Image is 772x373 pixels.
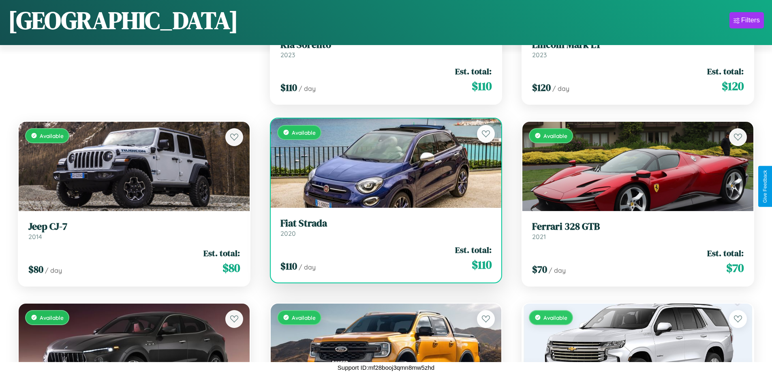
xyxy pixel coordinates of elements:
span: $ 80 [222,260,240,276]
span: / day [299,84,316,93]
span: Available [40,314,64,321]
h1: [GEOGRAPHIC_DATA] [8,4,238,37]
span: Est. total: [707,65,744,77]
span: Available [40,132,64,139]
span: Est. total: [707,247,744,259]
h3: Jeep CJ-7 [28,221,240,233]
span: Est. total: [203,247,240,259]
div: Filters [741,16,760,24]
span: 2020 [280,229,296,237]
a: Lincoln Mark LT2023 [532,39,744,59]
p: Support ID: mf28booj3qmn8mw5zhd [338,362,434,373]
span: $ 80 [28,263,43,276]
a: Ferrari 328 GTB2021 [532,221,744,241]
div: Give Feedback [762,170,768,203]
span: / day [549,266,566,274]
span: 2023 [280,51,295,59]
h3: Ferrari 328 GTB [532,221,744,233]
span: 2023 [532,51,547,59]
span: 2021 [532,233,546,241]
span: Available [543,314,567,321]
span: $ 120 [532,81,551,94]
a: Jeep CJ-72014 [28,221,240,241]
span: Est. total: [455,244,492,256]
span: $ 110 [472,78,492,94]
span: $ 70 [532,263,547,276]
span: / day [45,266,62,274]
span: Available [543,132,567,139]
button: Filters [729,12,764,28]
a: Kia Sorento2023 [280,39,492,59]
span: $ 110 [280,81,297,94]
h3: Kia Sorento [280,39,492,51]
a: Fiat Strada2020 [280,218,492,237]
h3: Fiat Strada [280,218,492,229]
span: / day [552,84,569,93]
span: $ 120 [722,78,744,94]
h3: Lincoln Mark LT [532,39,744,51]
span: $ 70 [726,260,744,276]
span: / day [299,263,316,271]
span: 2014 [28,233,42,241]
span: $ 110 [472,257,492,273]
span: $ 110 [280,259,297,273]
span: Available [292,129,316,136]
span: Available [292,314,316,321]
span: Est. total: [455,65,492,77]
